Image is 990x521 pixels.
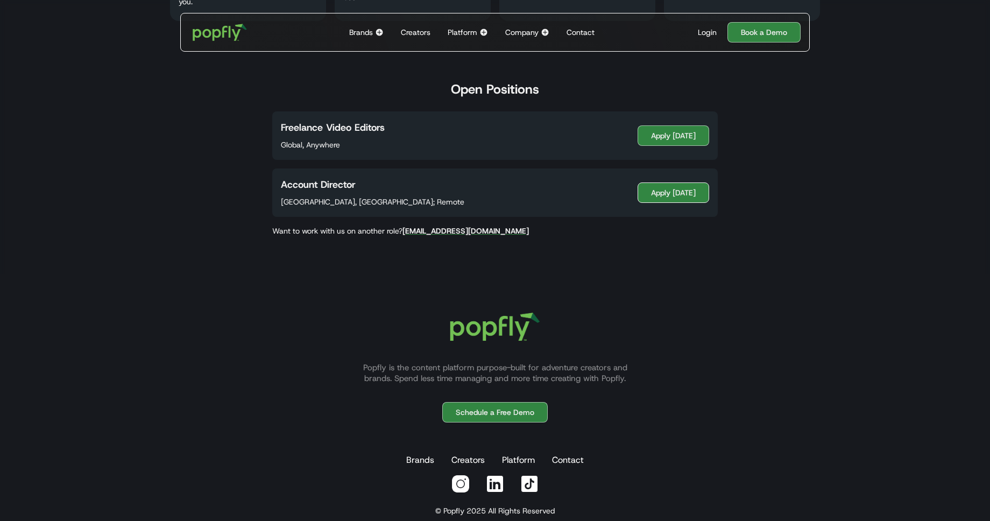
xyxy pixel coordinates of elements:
[281,178,356,191] h4: Account Director
[404,449,436,471] a: Brands
[694,27,721,38] a: Login
[638,125,709,146] a: Apply [DATE]
[435,505,555,516] div: © Popfly 2025 All Rights Reserved
[281,196,464,207] p: [GEOGRAPHIC_DATA], [GEOGRAPHIC_DATA]; Remote
[500,449,537,471] a: Platform
[449,449,487,471] a: Creators
[402,226,529,236] a: [EMAIL_ADDRESS][DOMAIN_NAME]
[281,139,340,150] p: Global, Anywhere
[550,449,586,471] a: Contact
[505,27,539,38] div: Company
[264,226,726,236] p: Want to work with us on another role?
[401,27,430,38] div: Creators
[562,13,599,51] a: Contact
[698,27,717,38] div: Login
[442,402,548,423] a: Schedule a Free Demo
[448,27,477,38] div: Platform
[567,27,595,38] div: Contact
[451,81,539,97] h3: Open Positions
[281,121,385,134] h4: Freelance Video Editors
[185,16,254,48] a: home
[638,182,709,203] a: Apply [DATE]
[727,22,801,43] a: Book a Demo
[349,27,373,38] div: Brands
[350,362,640,384] p: Popfly is the content platform purpose-built for adventure creators and brands. Spend less time m...
[397,13,435,51] a: Creators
